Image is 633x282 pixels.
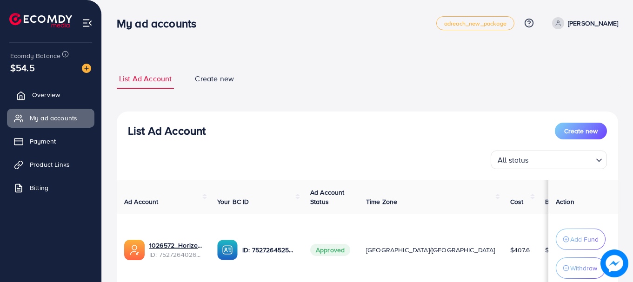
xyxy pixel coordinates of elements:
[7,132,94,151] a: Payment
[32,90,60,99] span: Overview
[444,20,506,26] span: adreach_new_package
[532,151,592,167] input: Search for option
[149,241,202,250] a: 1026572_Horizen Store_1752578018180
[366,245,495,255] span: [GEOGRAPHIC_DATA]/[GEOGRAPHIC_DATA]
[217,197,249,206] span: Your BC ID
[149,250,202,259] span: ID: 7527264026565558290
[242,244,295,256] p: ID: 7527264525683523602
[30,113,77,123] span: My ad accounts
[7,155,94,174] a: Product Links
[195,73,234,84] span: Create new
[600,249,628,277] img: image
[556,229,606,250] button: Add Fund
[10,61,35,74] span: $54.5
[124,197,159,206] span: Ad Account
[7,178,94,197] a: Billing
[496,153,531,167] span: All status
[556,257,606,279] button: Withdraw
[556,197,574,206] span: Action
[568,18,618,29] p: [PERSON_NAME]
[9,13,72,27] img: logo
[119,73,172,84] span: List Ad Account
[82,64,91,73] img: image
[7,109,94,127] a: My ad accounts
[217,240,238,260] img: ic-ba-acc.ded83a64.svg
[510,245,530,255] span: $407.6
[149,241,202,260] div: <span class='underline'>1026572_Horizen Store_1752578018180</span></br>7527264026565558290
[310,244,350,256] span: Approved
[548,17,618,29] a: [PERSON_NAME]
[7,85,94,104] a: Overview
[510,197,524,206] span: Cost
[570,262,597,274] p: Withdraw
[564,126,598,136] span: Create new
[366,197,397,206] span: Time Zone
[555,123,607,139] button: Create new
[128,124,206,138] h3: List Ad Account
[30,183,48,192] span: Billing
[82,18,93,28] img: menu
[491,151,607,169] div: Search for option
[10,51,60,60] span: Ecomdy Balance
[436,16,514,30] a: adreach_new_package
[570,234,599,245] p: Add Fund
[124,240,145,260] img: ic-ads-acc.e4c84228.svg
[30,137,56,146] span: Payment
[310,188,345,206] span: Ad Account Status
[30,160,70,169] span: Product Links
[117,17,204,30] h3: My ad accounts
